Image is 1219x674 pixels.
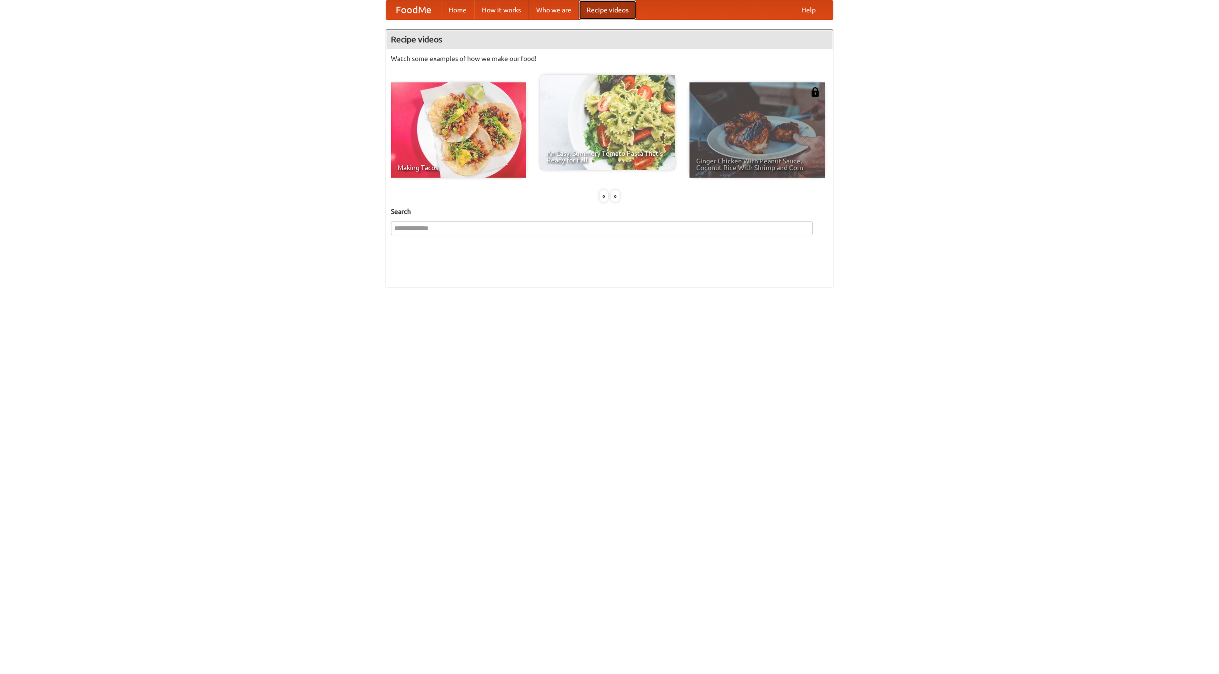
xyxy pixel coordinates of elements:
img: 483408.png [810,87,820,97]
a: Home [441,0,474,20]
a: Recipe videos [579,0,636,20]
p: Watch some examples of how we make our food! [391,54,828,63]
div: « [600,190,608,202]
h5: Search [391,207,828,216]
a: FoodMe [386,0,441,20]
div: » [611,190,619,202]
a: An Easy, Summery Tomato Pasta That's Ready for Fall [540,75,675,170]
a: Help [794,0,823,20]
span: An Easy, Summery Tomato Pasta That's Ready for Fall [547,150,669,163]
a: Who we are [529,0,579,20]
span: Making Tacos [398,164,520,171]
a: Making Tacos [391,82,526,178]
h4: Recipe videos [386,30,833,49]
a: How it works [474,0,529,20]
